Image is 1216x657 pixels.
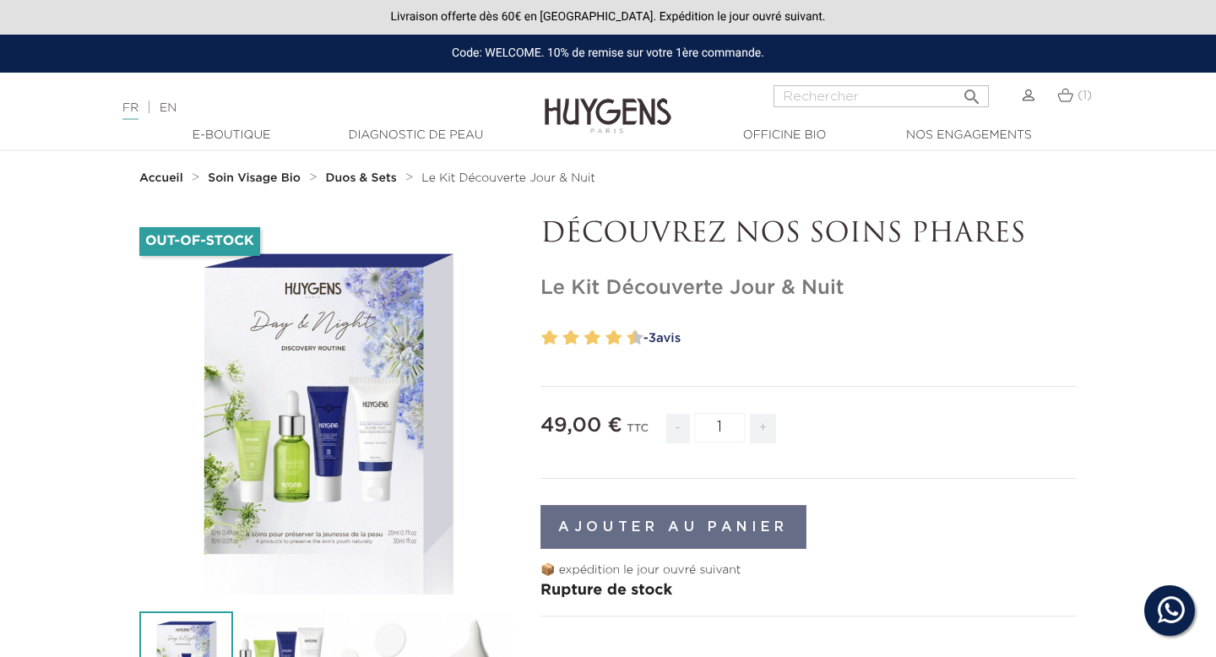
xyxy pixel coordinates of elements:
[774,85,989,107] input: Rechercher
[540,505,806,549] button: Ajouter au panier
[421,171,595,185] a: Le Kit Découverte Jour & Nuit
[139,171,187,185] a: Accueil
[750,414,777,443] span: +
[666,414,690,443] span: -
[326,172,397,184] strong: Duos & Sets
[884,127,1053,144] a: Nos engagements
[114,98,494,118] div: |
[122,102,138,120] a: FR
[588,326,600,350] label: 6
[581,326,587,350] label: 5
[540,219,1077,251] p: DÉCOUVREZ NOS SOINS PHARES
[540,415,622,436] span: 49,00 €
[559,326,565,350] label: 3
[631,326,643,350] label: 10
[538,326,544,350] label: 1
[962,82,982,102] i: 
[545,71,671,136] img: Huygens
[546,326,558,350] label: 2
[1078,90,1092,101] span: (1)
[421,172,595,184] span: Le Kit Découverte Jour & Nuit
[609,326,622,350] label: 8
[1057,89,1092,102] a: (1)
[540,276,1077,301] h1: Le Kit Découverte Jour & Nuit
[627,410,649,456] div: TTC
[326,171,401,185] a: Duos & Sets
[638,326,1077,351] a: -3avis
[957,80,987,103] button: 
[694,413,745,443] input: Quantité
[540,583,672,598] span: Rupture de stock
[147,127,316,144] a: E-Boutique
[649,332,656,345] span: 3
[139,172,183,184] strong: Accueil
[602,326,608,350] label: 7
[567,326,579,350] label: 4
[540,562,1077,579] p: 📦 expédition le jour ouvré suivant
[139,227,260,256] li: Out-of-Stock
[331,127,500,144] a: Diagnostic de peau
[160,102,176,114] a: EN
[623,326,629,350] label: 9
[208,171,305,185] a: Soin Visage Bio
[208,172,301,184] strong: Soin Visage Bio
[700,127,869,144] a: Officine Bio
